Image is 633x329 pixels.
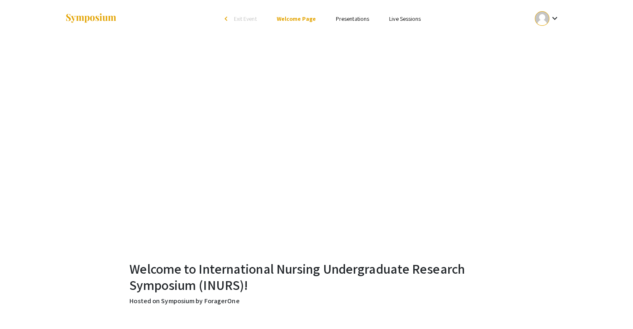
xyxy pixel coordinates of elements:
h2: Welcome to International Nursing Undergraduate Research Symposium (INURS)! [129,261,503,293]
a: Welcome Page [277,15,316,22]
iframe: Welcome to INURS 2025 – A Message from Dean Yingling [129,41,504,251]
button: Expand account dropdown [526,9,568,28]
a: Presentations [336,15,369,22]
a: Live Sessions [389,15,421,22]
mat-icon: Expand account dropdown [549,13,559,23]
p: Hosted on Symposium by ForagerOne [129,296,503,306]
span: Exit Event [234,15,257,22]
iframe: Chat [6,292,35,323]
img: Symposium by ForagerOne [65,13,117,24]
div: arrow_back_ios [225,16,230,21]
